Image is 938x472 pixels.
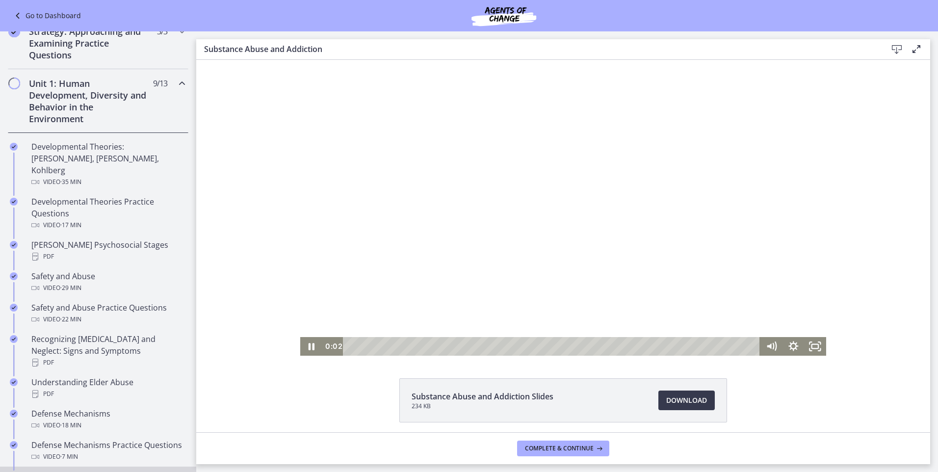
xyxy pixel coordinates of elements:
div: Video [31,219,184,231]
div: Video [31,314,184,325]
i: Completed [10,304,18,312]
span: 3 / 3 [157,26,167,37]
span: 9 / 13 [153,78,167,89]
button: Complete & continue [517,441,609,456]
img: Agents of Change Social Work Test Prep [445,4,563,27]
button: Fullscreen [608,277,630,296]
div: PDF [31,251,184,262]
span: Substance Abuse and Addiction Slides [412,391,553,402]
div: Understanding Elder Abuse [31,376,184,400]
div: Developmental Theories Practice Questions [31,196,184,231]
i: Completed [10,143,18,151]
a: Download [658,391,715,410]
h2: Unit 1: Human Development, Diversity and Behavior in the Environment [29,78,149,125]
div: PDF [31,388,184,400]
i: Completed [10,335,18,343]
h2: Strategy: Approaching and Examining Practice Questions [29,26,149,61]
div: Video [31,282,184,294]
span: · 22 min [60,314,81,325]
div: Developmental Theories: [PERSON_NAME], [PERSON_NAME], Kohlberg [31,141,184,188]
div: Recognizing [MEDICAL_DATA] and Neglect: Signs and Symptoms [31,333,184,368]
div: Video [31,451,184,463]
div: Defense Mechanisms [31,408,184,431]
i: Completed [10,241,18,249]
i: Completed [10,378,18,386]
a: Go to Dashboard [12,10,81,22]
i: Completed [10,272,18,280]
div: Safety and Abuse Practice Questions [31,302,184,325]
span: · 18 min [60,420,81,431]
span: 234 KB [412,402,553,410]
button: Show settings menu [586,277,608,296]
span: Download [666,394,707,406]
button: Mute [564,277,586,296]
div: Video [31,176,184,188]
iframe: Video Lesson [196,60,930,356]
i: Completed [10,441,18,449]
div: Defense Mechanisms Practice Questions [31,439,184,463]
h3: Substance Abuse and Addiction [204,43,871,55]
div: [PERSON_NAME] Psychosocial Stages [31,239,184,262]
span: Complete & continue [525,445,594,452]
i: Completed [10,198,18,206]
i: Completed [10,410,18,418]
div: Video [31,420,184,431]
span: · 17 min [60,219,81,231]
div: PDF [31,357,184,368]
span: · 7 min [60,451,78,463]
span: · 29 min [60,282,81,294]
span: · 35 min [60,176,81,188]
div: Safety and Abuse [31,270,184,294]
i: Completed [8,26,20,37]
